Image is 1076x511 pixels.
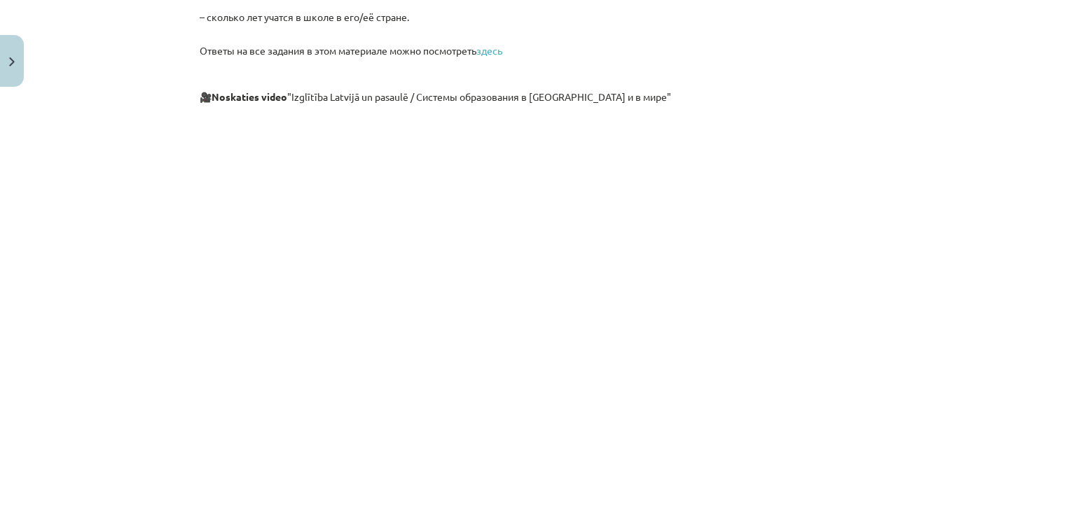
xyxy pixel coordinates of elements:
[200,90,876,104] p: 🎥 "Izglītība Latvijā un pasaulē / Системы образования в [GEOGRAPHIC_DATA] и в мире"
[200,10,876,24] p: – сколько лет учатся в школе в его/её стране.
[9,57,15,66] img: icon-close-lesson-0947bae3869378f0d4975bcd49f059093ad1ed9edebbc8119c70593378902aed.svg
[200,33,876,58] p: Ответы на все задания в этом материале можно посмотреть
[212,90,287,103] b: Noskaties video
[476,44,502,57] a: здесь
